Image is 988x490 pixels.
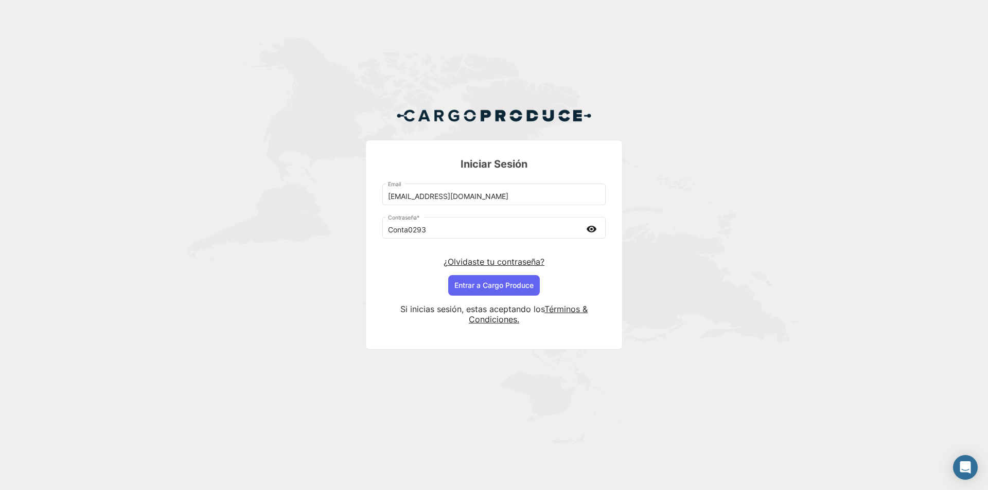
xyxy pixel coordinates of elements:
[388,226,583,234] input: Contraseña
[469,304,588,324] a: Términos & Condiciones.
[396,103,592,128] img: Cargo Produce Logo
[382,157,606,171] h3: Iniciar Sesión
[388,192,601,201] input: Email
[444,257,544,267] a: ¿Olvidaste tu contraseña?
[448,275,540,296] button: Entrar a Cargo Produce
[953,455,978,480] div: Abrir Intercom Messenger
[400,304,544,314] span: Si inicias sesión, estas aceptando los
[585,223,597,235] mat-icon: visibility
